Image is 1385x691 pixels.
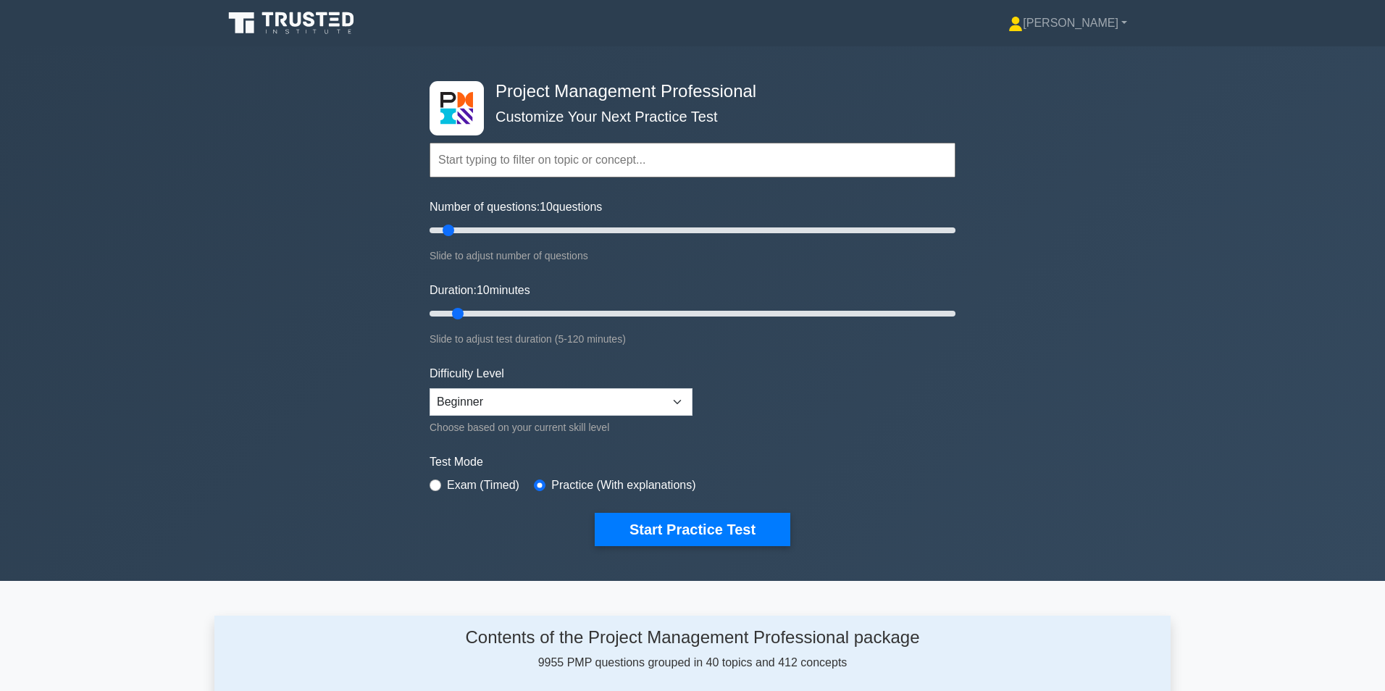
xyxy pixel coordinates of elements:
[477,284,490,296] span: 10
[447,477,519,494] label: Exam (Timed)
[490,81,884,102] h4: Project Management Professional
[430,453,955,471] label: Test Mode
[430,330,955,348] div: Slide to adjust test duration (5-120 minutes)
[551,477,695,494] label: Practice (With explanations)
[430,282,530,299] label: Duration: minutes
[351,627,1034,648] h4: Contents of the Project Management Professional package
[430,419,692,436] div: Choose based on your current skill level
[974,9,1162,38] a: [PERSON_NAME]
[430,365,504,382] label: Difficulty Level
[430,247,955,264] div: Slide to adjust number of questions
[351,627,1034,671] div: 9955 PMP questions grouped in 40 topics and 412 concepts
[430,143,955,177] input: Start typing to filter on topic or concept...
[540,201,553,213] span: 10
[430,198,602,216] label: Number of questions: questions
[595,513,790,546] button: Start Practice Test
